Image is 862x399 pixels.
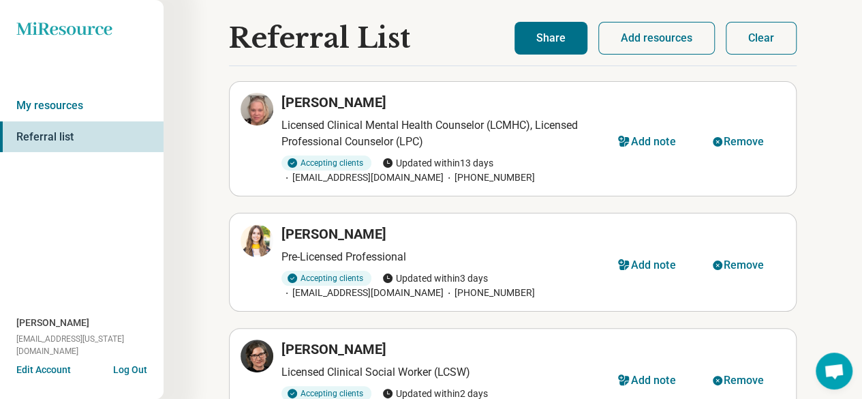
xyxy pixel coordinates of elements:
button: Add note [602,364,697,397]
button: Remove [696,125,785,158]
div: Add note [631,260,676,271]
button: Clear [726,22,797,55]
button: Log Out [113,363,147,374]
h3: [PERSON_NAME] [281,93,386,112]
span: [EMAIL_ADDRESS][US_STATE][DOMAIN_NAME] [16,333,164,357]
p: Licensed Clinical Mental Health Counselor (LCMHC), Licensed Professional Counselor (LPC) [281,117,602,150]
button: Share [514,22,587,55]
span: [EMAIL_ADDRESS][DOMAIN_NAME] [281,171,444,185]
span: [PERSON_NAME] [16,316,89,330]
button: Add note [602,249,697,282]
span: [PHONE_NUMBER] [444,171,535,185]
button: Add note [602,125,697,158]
div: Accepting clients [281,156,371,171]
button: Add resources [598,22,715,55]
span: Updated within 3 days [382,271,488,286]
div: Remove [723,136,764,147]
button: Remove [696,364,785,397]
div: Remove [723,260,764,271]
div: Add note [631,136,676,147]
div: Remove [723,375,764,386]
h3: [PERSON_NAME] [281,340,386,359]
button: Edit Account [16,363,71,377]
div: Open chat [816,353,852,389]
h3: [PERSON_NAME] [281,224,386,243]
span: [EMAIL_ADDRESS][DOMAIN_NAME] [281,286,444,300]
p: Licensed Clinical Social Worker (LCSW) [281,364,602,381]
span: [PHONE_NUMBER] [444,286,535,300]
div: Add note [631,375,676,386]
h1: Referral List [229,23,410,54]
div: Accepting clients [281,271,371,286]
p: Pre-Licensed Professional [281,249,602,265]
span: Updated within 13 days [382,156,493,171]
button: Remove [696,249,785,282]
